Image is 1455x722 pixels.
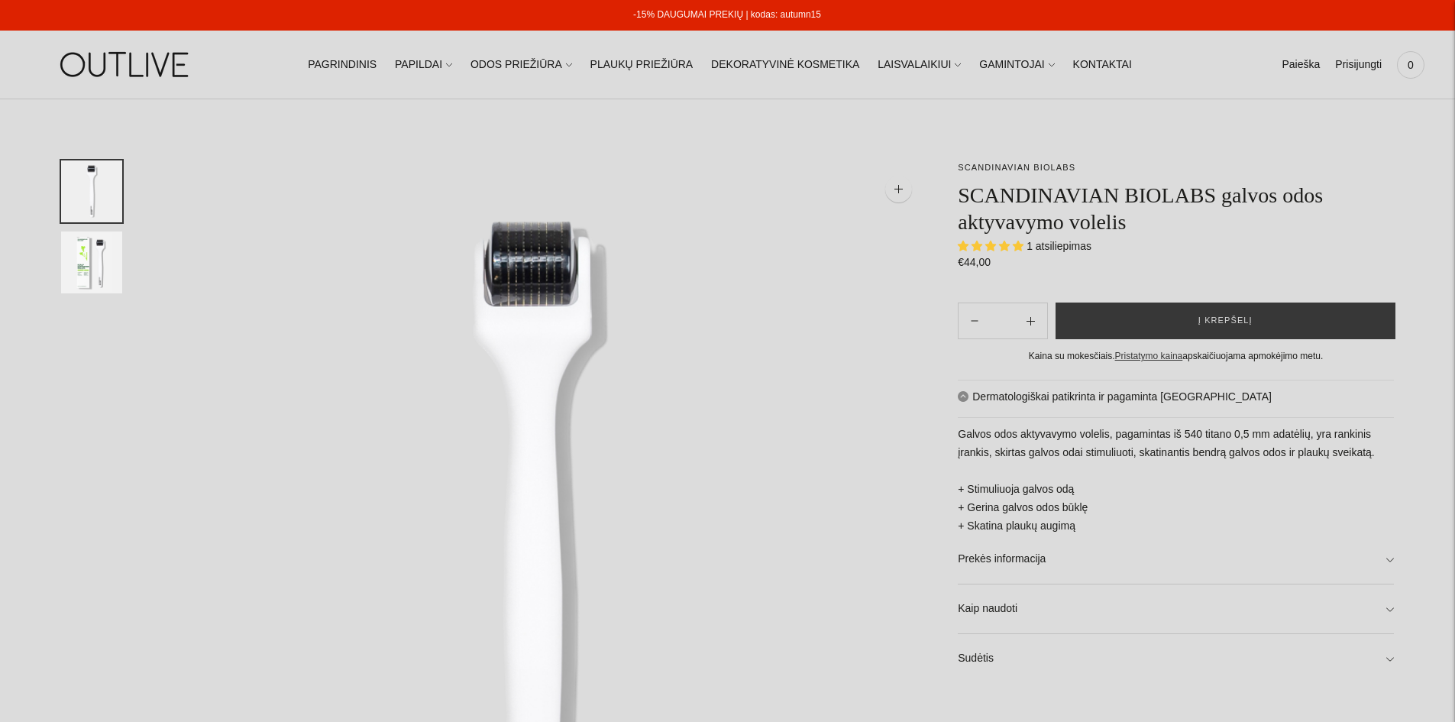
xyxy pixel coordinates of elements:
a: Sudėtis [958,634,1394,683]
a: GAMINTOJAI [979,48,1054,82]
a: Kaip naudoti [958,584,1394,633]
a: PLAUKŲ PRIEŽIŪRA [590,48,694,82]
button: Subtract product quantity [1014,303,1047,339]
a: KONTAKTAI [1073,48,1132,82]
span: €44,00 [958,256,991,268]
button: Translation missing: en.general.accessibility.image_thumbail [61,160,122,222]
span: 0 [1400,54,1421,76]
a: PAGRINDINIS [308,48,377,82]
button: Add product quantity [959,303,991,339]
div: Dermatologiškai patikrinta ir pagaminta [GEOGRAPHIC_DATA] Galvos odos aktyvavymo volelis, pagamin... [958,380,1394,683]
a: PAPILDAI [395,48,452,82]
a: Prisijungti [1335,48,1382,82]
button: Į krepšelį [1056,303,1395,339]
a: Paieška [1282,48,1320,82]
span: Į krepšelį [1198,313,1253,329]
span: 1 atsiliepimas [1027,240,1091,252]
a: DEKORATYVINĖ KOSMETIKA [711,48,859,82]
a: ODOS PRIEŽIŪRA [470,48,572,82]
div: Kaina su mokesčiais. apskaičiuojama apmokėjimo metu. [958,348,1394,364]
a: SCANDINAVIAN BIOLABS [958,163,1075,172]
a: Pristatymo kaina [1115,351,1183,361]
img: OUTLIVE [31,38,221,91]
button: Translation missing: en.general.accessibility.image_thumbail [61,231,122,293]
h1: SCANDINAVIAN BIOLABS galvos odos aktyvavymo volelis [958,182,1394,235]
a: LAISVALAIKIUI [878,48,961,82]
span: 5.00 stars [958,240,1027,252]
a: -15% DAUGUMAI PREKIŲ | kodas: autumn15 [633,9,821,20]
a: Prekės informacija [958,535,1394,584]
a: 0 [1397,48,1424,82]
input: Product quantity [991,310,1014,332]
